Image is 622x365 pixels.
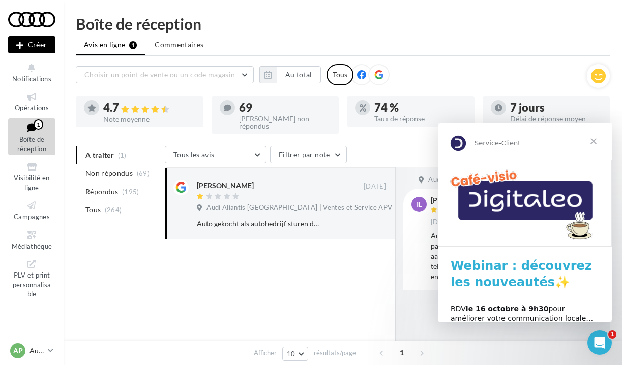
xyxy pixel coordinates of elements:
span: PLV et print personnalisable [13,269,51,298]
span: [DATE] [431,218,453,227]
iframe: Intercom live chat [587,330,612,355]
div: 1 [34,119,43,130]
button: Au total [277,66,321,83]
span: Non répondus [85,168,133,178]
span: (264) [105,206,122,214]
span: Audi Aliantis [GEOGRAPHIC_DATA] | Ventes et Service APV [428,175,614,185]
span: Répondus [85,187,119,197]
span: Afficher [254,348,277,358]
span: Boîte de réception [17,135,46,153]
a: Visibilité en ligne [8,159,55,194]
span: AP [13,346,23,356]
div: Note moyenne [103,116,195,123]
button: Notifications [8,60,55,85]
a: Campagnes [8,198,55,223]
a: Boîte de réception1 [8,118,55,156]
a: Médiathèque [8,227,55,252]
button: Filtrer par note [270,146,347,163]
button: Au total [259,66,321,83]
div: [PERSON_NAME] non répondus [239,115,331,130]
span: Visibilité en ligne [14,174,49,192]
span: 1 [608,330,616,339]
a: Opérations [8,89,55,114]
a: AP Audi [GEOGRAPHIC_DATA] 15 [8,341,55,360]
div: 7 jours [510,102,602,113]
div: Auto gekocht als autobedrijf sturen de papieren niet op, auto heeft enorme schade aan de zijkant ... [197,219,320,229]
button: 10 [282,347,308,361]
div: 74 % [374,102,466,113]
span: [DATE] [364,182,386,191]
iframe: Intercom live chat message [438,123,612,322]
div: Taux de réponse [374,115,466,123]
span: Choisir un point de vente ou un code magasin [84,70,235,79]
span: Audi Aliantis [GEOGRAPHIC_DATA] | Ventes et Service APV [206,203,392,212]
div: RDV pour améliorer votre communication locale… et attirer plus de clients ! [13,181,161,211]
span: résultats/page [314,348,356,358]
span: Tous [85,205,101,215]
span: (195) [122,188,139,196]
div: Boîte de réception [76,16,610,32]
div: 69 [239,102,331,113]
span: Notifications [12,75,51,83]
span: Campagnes [14,212,50,221]
div: [PERSON_NAME] [431,197,488,204]
span: 10 [287,350,295,358]
span: Médiathèque [12,242,52,250]
button: Tous les avis [165,146,266,163]
div: Tous [327,64,353,85]
span: 1 [394,345,410,361]
div: Nouvelle campagne [8,36,55,53]
div: 4.7 [103,102,195,114]
div: Délai de réponse moyen [510,115,602,123]
span: Il [417,199,422,209]
div: Auto gekocht als autobedrijf sturen de papieren niet op, auto heeft enorme schade aan de zijkant ... [431,231,574,282]
span: (69) [137,169,150,177]
b: le 16 octobre à 9h30 [28,181,111,190]
button: Choisir un point de vente ou un code magasin [76,66,254,83]
a: PLV et print personnalisable [8,256,55,300]
div: [PERSON_NAME] [197,180,254,191]
p: Audi [GEOGRAPHIC_DATA] 15 [29,346,44,356]
span: Opérations [15,104,49,112]
span: Tous les avis [173,150,215,159]
span: Commentaires [155,40,203,50]
button: Créer [8,36,55,53]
